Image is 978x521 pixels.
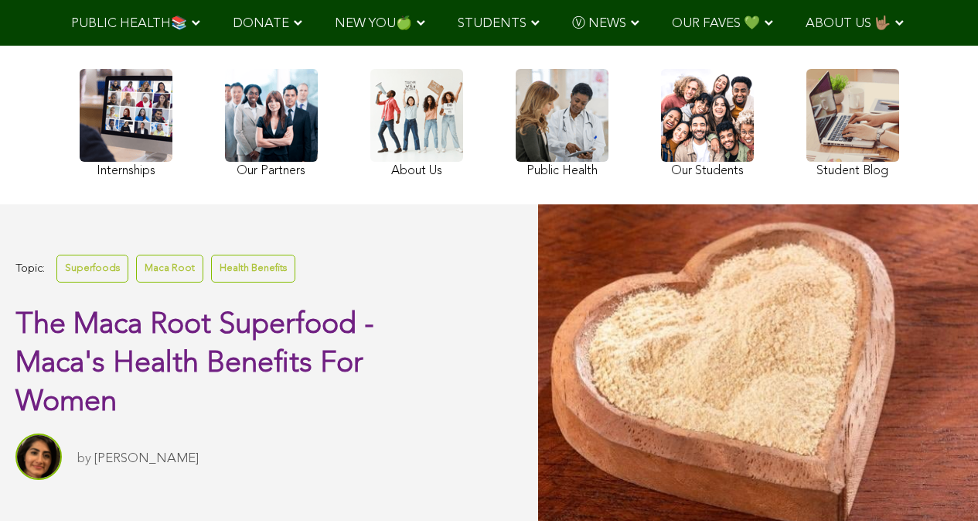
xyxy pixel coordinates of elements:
iframe: Chat Widget [901,447,978,521]
span: DONATE [233,17,289,30]
span: The Maca Root Superfood - Maca's Health Benefits For Women [15,310,374,417]
span: Topic: [15,259,45,279]
span: ABOUT US 🤟🏽 [806,17,891,30]
img: Sitara Darvish [15,434,62,480]
span: STUDENTS [458,17,526,30]
span: by [77,452,91,465]
a: [PERSON_NAME] [94,452,199,465]
a: Superfoods [56,255,128,282]
span: Ⓥ NEWS [572,17,626,30]
a: Maca Root [136,255,203,282]
span: NEW YOU🍏 [335,17,412,30]
span: OUR FAVES 💚 [672,17,760,30]
span: PUBLIC HEALTH📚 [71,17,187,30]
a: Health Benefits [211,255,295,282]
